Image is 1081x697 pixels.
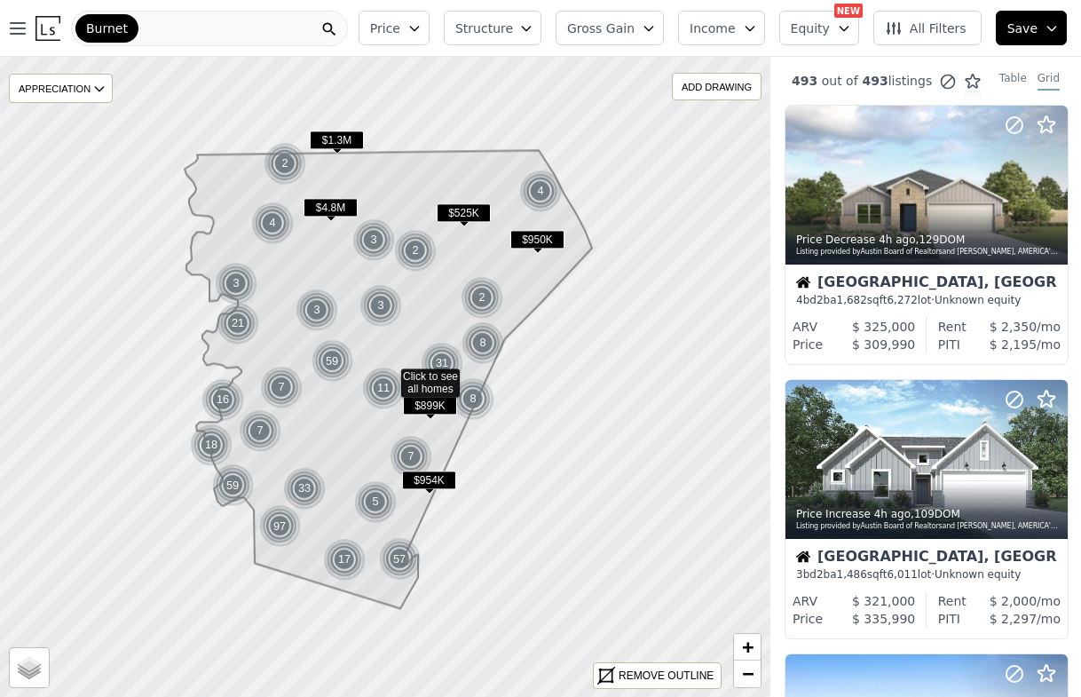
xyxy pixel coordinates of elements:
[239,409,281,452] div: 7
[310,131,364,149] span: $1.3M
[437,203,491,229] div: $525K
[215,262,257,305] div: 3
[283,467,327,510] img: g1.png
[556,11,664,45] button: Gross Gain
[264,142,306,185] div: 2
[990,594,1037,608] span: $ 2,000
[834,4,863,18] div: NEW
[879,234,915,246] time: 2025-08-29 17:48
[785,105,1067,365] a: Price Decrease 4h ago,129DOMListing provided byAustin Board of Realtorsand [PERSON_NAME], AMERICA...
[251,202,295,244] img: g1.png
[251,202,294,244] div: 4
[519,170,562,212] div: 4
[793,318,817,336] div: ARV
[938,318,967,336] div: Rent
[304,198,358,217] span: $4.8M
[967,318,1061,336] div: /mo
[510,230,564,249] span: $950K
[461,276,504,319] img: g1.png
[190,424,233,466] div: 18
[402,471,456,496] div: $954K
[796,507,1059,521] div: Price Increase , 109 DOM
[874,508,911,520] time: 2025-08-29 17:48
[793,336,823,353] div: Price
[990,320,1037,334] span: $ 2,350
[36,16,60,41] img: Lotside
[996,11,1067,45] button: Save
[734,634,761,661] a: Zoom in
[260,366,304,408] img: g1.png
[444,11,541,45] button: Structure
[990,337,1037,352] span: $ 2,195
[359,284,403,327] img: g1.png
[296,289,339,331] img: g1.png
[734,661,761,687] a: Zoom out
[678,11,765,45] button: Income
[310,338,355,384] div: 59
[260,366,303,408] div: 7
[796,275,1057,293] div: [GEOGRAPHIC_DATA], [GEOGRAPHIC_DATA]
[873,11,982,45] button: All Filters
[690,20,736,37] span: Income
[310,338,356,384] img: g2.png
[837,568,867,581] span: 1,486
[887,568,917,581] span: 6,011
[673,74,761,99] div: ADD DRAWING
[796,550,810,564] img: House
[779,11,859,45] button: Equity
[201,378,244,421] div: 16
[257,503,304,549] img: g2.png
[742,636,754,658] span: +
[938,592,967,610] div: Rent
[210,463,256,508] div: 59
[402,471,456,489] span: $954K
[304,198,358,224] div: $4.8M
[796,521,1059,532] div: Listing provided by Austin Board of Realtors and [PERSON_NAME], AMERICA'S Builder
[352,218,396,261] img: g1.png
[999,71,1027,91] div: Table
[791,20,830,37] span: Equity
[796,275,810,289] img: House
[394,229,437,272] div: 2
[793,610,823,628] div: Price
[257,503,303,549] div: 97
[852,594,915,608] span: $ 321,000
[421,342,463,384] div: 31
[403,396,457,415] span: $899K
[354,480,398,523] img: g1.png
[10,648,49,687] a: Layers
[796,233,1059,247] div: Price Decrease , 129 DOM
[785,379,1067,639] a: Price Increase 4h ago,109DOMListing provided byAustin Board of Realtorsand [PERSON_NAME], AMERICA...
[403,396,457,422] div: $899K
[885,20,967,37] span: All Filters
[239,409,282,452] img: g1.png
[86,20,128,37] span: Burnet
[210,463,256,508] img: g2.png
[370,20,400,37] span: Price
[619,668,714,684] div: REMOVE OUTLINE
[377,536,422,582] div: 57
[792,74,817,88] span: 493
[323,538,366,581] div: 17
[796,567,1057,582] div: 3 bd 2 ba sqft lot · Unknown equity
[462,321,505,364] img: g1.png
[437,203,491,222] span: $525K
[960,610,1061,628] div: /mo
[452,377,495,420] img: g1.png
[793,592,817,610] div: ARV
[852,320,915,334] span: $ 325,000
[938,610,960,628] div: PITI
[390,435,432,478] div: 7
[359,11,430,45] button: Price
[770,72,982,91] div: out of listings
[359,284,402,327] div: 3
[283,467,326,510] div: 33
[190,424,233,466] img: g1.png
[390,435,433,478] img: g1.png
[296,289,338,331] div: 3
[462,321,504,364] div: 8
[796,550,1057,567] div: [GEOGRAPHIC_DATA], [GEOGRAPHIC_DATA]
[217,302,259,345] div: 21
[215,262,258,305] img: g1.png
[354,480,397,523] div: 5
